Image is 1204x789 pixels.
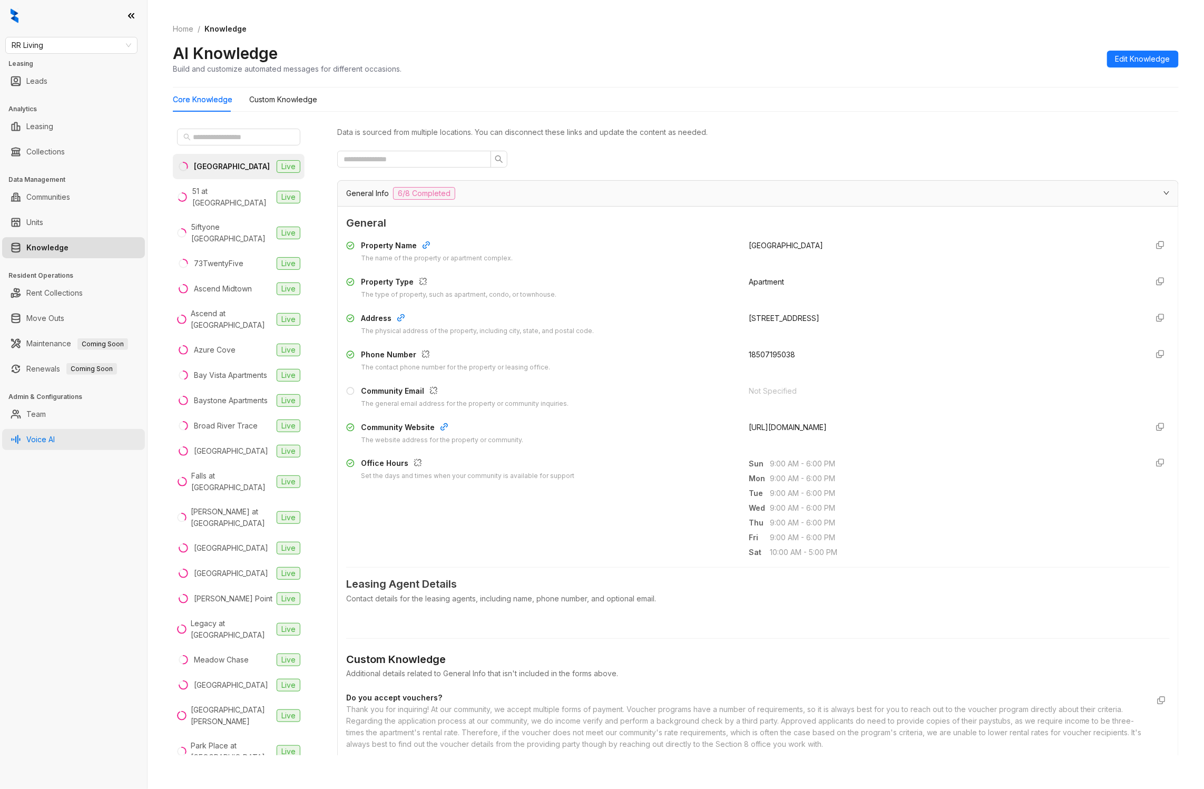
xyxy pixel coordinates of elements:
[2,141,145,162] li: Collections
[2,429,145,450] li: Voice AI
[191,221,272,245] div: 5iftyone [GEOGRAPHIC_DATA]
[194,161,270,172] div: [GEOGRAPHIC_DATA]
[204,24,247,33] span: Knowledge
[2,116,145,137] li: Leasing
[277,313,300,326] span: Live
[192,186,272,209] div: 51 at [GEOGRAPHIC_DATA]
[173,94,232,105] div: Core Knowledge
[277,567,300,580] span: Live
[277,344,300,356] span: Live
[749,473,770,484] span: Mon
[2,404,145,425] li: Team
[361,422,523,435] div: Community Website
[770,458,1139,470] span: 9:00 AM - 6:00 PM
[12,37,131,53] span: RR Living
[277,475,300,488] span: Live
[277,369,300,382] span: Live
[749,517,770,529] span: Thu
[2,333,145,354] li: Maintenance
[277,542,300,554] span: Live
[26,187,70,208] a: Communities
[191,308,272,331] div: Ascend at [GEOGRAPHIC_DATA]
[26,283,83,304] a: Rent Collections
[194,568,268,579] div: [GEOGRAPHIC_DATA]
[337,126,1179,138] div: Data is sourced from multiple locations. You can disconnect these links and update the content as...
[277,227,300,239] span: Live
[194,344,236,356] div: Azure Cove
[194,420,258,432] div: Broad River Trace
[495,155,503,163] span: search
[277,420,300,432] span: Live
[173,43,278,63] h2: AI Knowledge
[361,240,513,254] div: Property Name
[8,175,147,184] h3: Data Management
[277,623,300,636] span: Live
[2,358,145,379] li: Renewals
[277,679,300,691] span: Live
[26,429,55,450] a: Voice AI
[749,241,823,250] span: [GEOGRAPHIC_DATA]
[194,258,243,269] div: 73TwentyFive
[1163,190,1170,196] span: expanded
[749,458,770,470] span: Sun
[346,576,1170,592] span: Leasing Agent Details
[194,654,249,666] div: Meadow Chase
[194,369,267,381] div: Bay Vista Apartments
[346,215,1170,231] span: General
[277,283,300,295] span: Live
[361,290,556,300] div: The type of property, such as apartment, condo, or townhouse.
[194,679,268,691] div: [GEOGRAPHIC_DATA]
[8,392,147,402] h3: Admin & Configurations
[66,363,117,375] span: Coming Soon
[277,445,300,457] span: Live
[346,704,1149,750] div: Thank you for inquiring! At our community, we accept multiple forms of payment. Voucher programs ...
[8,59,147,69] h3: Leasing
[361,399,569,409] div: The general email address for the property or community inquiries.
[749,350,795,359] span: 18507195038
[346,651,1170,668] div: Custom Knowledge
[2,71,145,92] li: Leads
[346,668,1170,679] div: Additional details related to General Info that isn't included in the forms above.
[749,532,770,543] span: Fri
[749,313,1139,324] div: [STREET_ADDRESS]
[191,618,272,641] div: Legacy at [GEOGRAPHIC_DATA]
[26,358,117,379] a: RenewalsComing Soon
[346,188,389,199] span: General Info
[277,191,300,203] span: Live
[361,457,574,471] div: Office Hours
[26,237,68,258] a: Knowledge
[26,116,53,137] a: Leasing
[194,593,272,605] div: [PERSON_NAME] Point
[346,693,442,702] strong: Do you accept vouchers?
[183,133,191,141] span: search
[26,404,46,425] a: Team
[8,104,147,114] h3: Analytics
[2,212,145,233] li: Units
[749,547,770,558] span: Sat
[194,542,268,554] div: [GEOGRAPHIC_DATA]
[198,23,200,35] li: /
[191,740,272,763] div: Park Place at [GEOGRAPHIC_DATA]
[277,745,300,758] span: Live
[749,423,827,432] span: [URL][DOMAIN_NAME]
[194,283,252,295] div: Ascend Midtown
[338,181,1178,206] div: General Info6/8 Completed
[749,385,1139,397] div: Not Specified
[191,704,272,727] div: [GEOGRAPHIC_DATA][PERSON_NAME]
[1115,53,1170,65] span: Edit Knowledge
[361,254,513,264] div: The name of the property or apartment complex.
[191,470,272,493] div: Falls at [GEOGRAPHIC_DATA]
[277,592,300,605] span: Live
[2,283,145,304] li: Rent Collections
[77,338,128,350] span: Coming Soon
[749,277,784,286] span: Apartment
[173,63,402,74] div: Build and customize automated messages for different occasions.
[11,8,18,23] img: logo
[8,271,147,280] h3: Resident Operations
[770,488,1139,499] span: 9:00 AM - 6:00 PM
[2,308,145,329] li: Move Outs
[361,276,556,290] div: Property Type
[26,141,65,162] a: Collections
[249,94,317,105] div: Custom Knowledge
[26,308,64,329] a: Move Outs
